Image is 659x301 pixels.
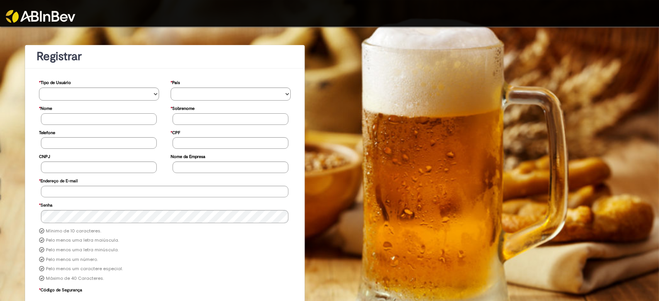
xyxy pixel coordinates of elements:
label: Máximo de 40 Caracteres. [46,276,104,282]
label: Pelo menos uma letra maiúscula. [46,237,119,244]
label: Telefone [39,126,55,138]
label: Tipo de Usuário [39,76,71,87]
label: CPF [171,126,180,138]
label: Código de Segurança [39,284,82,295]
label: Nome da Empresa [171,150,205,161]
label: Sobrenome [171,102,195,113]
label: Endereço de E-mail [39,175,78,186]
label: Mínimo de 10 caracteres. [46,228,101,234]
label: Pelo menos um caractere especial. [46,266,123,272]
label: País [171,76,180,87]
img: ABInbev-white.png [6,10,75,23]
label: Senha [39,199,53,210]
h1: Registrar [37,50,293,63]
label: Pelo menos uma letra minúscula. [46,247,119,253]
label: Pelo menos um número. [46,257,98,263]
label: CNPJ [39,150,50,161]
label: Nome [39,102,52,113]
